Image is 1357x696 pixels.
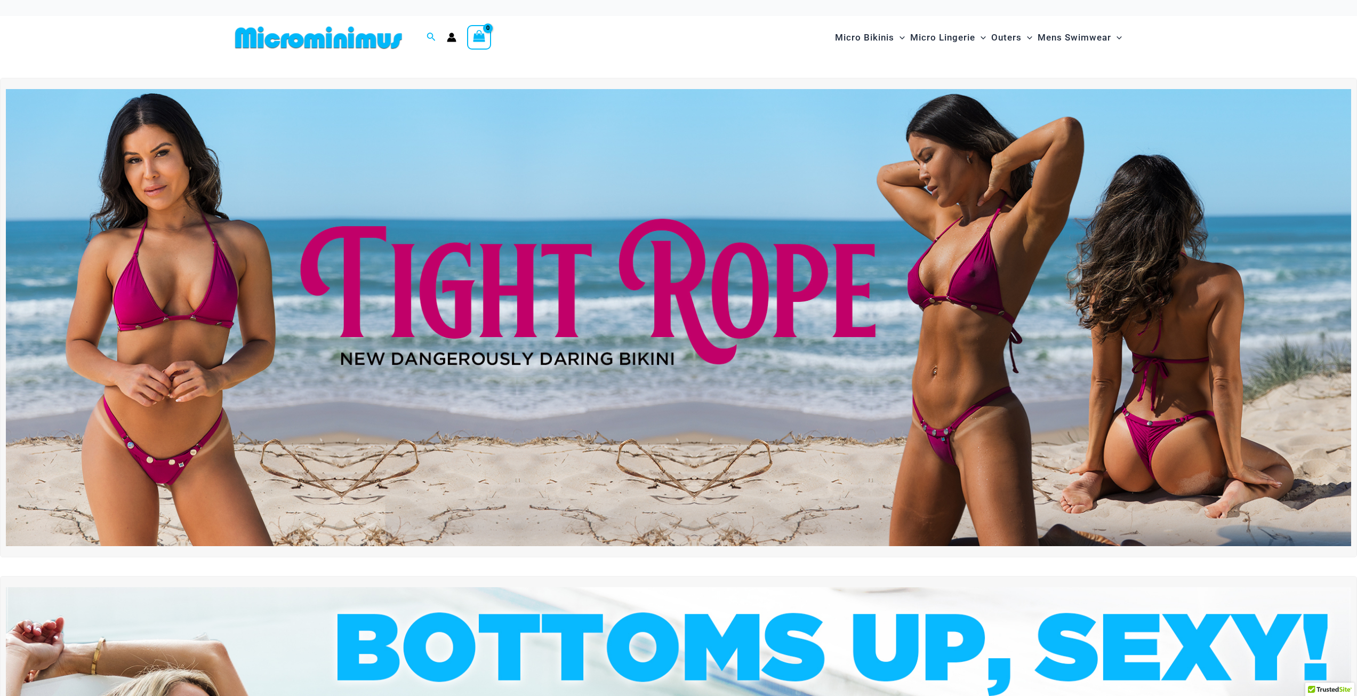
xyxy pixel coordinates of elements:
img: Tight Rope Pink Bikini [6,89,1351,546]
a: Micro BikinisMenu ToggleMenu Toggle [832,21,908,54]
a: Search icon link [427,31,436,44]
span: Micro Bikinis [835,24,894,51]
span: Micro Lingerie [910,24,975,51]
span: Menu Toggle [1111,24,1122,51]
span: Outers [991,24,1022,51]
span: Menu Toggle [894,24,905,51]
span: Mens Swimwear [1038,24,1111,51]
span: Menu Toggle [1022,24,1032,51]
a: OutersMenu ToggleMenu Toggle [989,21,1035,54]
a: Account icon link [447,33,456,42]
img: MM SHOP LOGO FLAT [231,26,406,50]
nav: Site Navigation [831,20,1127,55]
a: View Shopping Cart, empty [467,25,492,50]
a: Mens SwimwearMenu ToggleMenu Toggle [1035,21,1125,54]
span: Menu Toggle [975,24,986,51]
a: Micro LingerieMenu ToggleMenu Toggle [908,21,989,54]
